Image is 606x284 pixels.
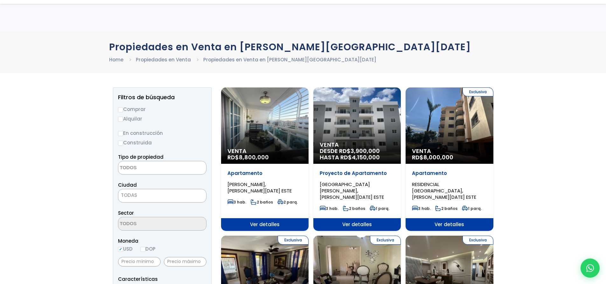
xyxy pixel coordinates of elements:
[118,107,123,112] input: Comprar
[352,153,380,161] span: 4,150,000
[118,154,164,160] span: Tipo de propiedad
[320,154,394,161] span: HASTA RD$
[277,199,298,205] span: 2 parq.
[118,131,123,136] input: En construcción
[278,236,309,245] span: Exclusiva
[118,257,161,267] input: Precio mínimo
[118,182,137,188] span: Ciudad
[118,117,123,122] input: Alquilar
[118,275,206,283] p: Características
[370,206,389,211] span: 1 parq.
[412,153,453,161] span: RD$
[109,56,123,63] a: Home
[227,181,292,194] span: [PERSON_NAME], [PERSON_NAME][DATE] ESTE
[463,87,493,96] span: Exclusiva
[313,87,401,231] a: Venta DESDE RD$3,900,000 HASTA RD$4,150,000 Proyecto de Apartamento [GEOGRAPHIC_DATA][PERSON_NAME...
[203,56,376,64] li: Propiedades en Venta en [PERSON_NAME][GEOGRAPHIC_DATA][DATE]
[227,199,246,205] span: 3 hab.
[118,94,206,100] h2: Filtros de búsqueda
[423,153,453,161] span: 8,000,000
[118,129,206,137] label: En construcción
[136,56,191,63] a: Propiedades en Venta
[164,257,206,267] input: Precio máximo
[118,191,206,200] span: TODAS
[118,237,206,245] span: Moneda
[118,139,206,147] label: Construida
[118,217,180,231] textarea: Search
[221,218,309,231] span: Ver detalles
[118,189,206,203] span: TODAS
[435,206,457,211] span: 2 baños
[118,141,123,146] input: Construida
[118,245,133,253] label: USD
[343,206,365,211] span: 2 baños
[463,236,493,245] span: Exclusiva
[462,206,482,211] span: 1 parq.
[412,181,476,200] span: RESIDENCIAL [GEOGRAPHIC_DATA], [PERSON_NAME][DATE] ESTE
[118,115,206,123] label: Alquilar
[320,142,394,148] span: Venta
[412,206,431,211] span: 3 hab.
[313,218,401,231] span: Ver detalles
[412,170,487,177] p: Apartamento
[121,192,137,198] span: TODAS
[118,105,206,113] label: Comprar
[320,170,394,177] p: Proyecto de Apartamento
[140,245,156,253] label: DOP
[118,161,180,175] textarea: Search
[227,170,302,177] p: Apartamento
[109,41,497,52] h1: Propiedades en Venta en [PERSON_NAME][GEOGRAPHIC_DATA][DATE]
[406,87,493,231] a: Exclusiva Venta RD$8,000,000 Apartamento RESIDENCIAL [GEOGRAPHIC_DATA], [PERSON_NAME][DATE] ESTE ...
[221,87,309,231] a: Venta RD$8,800,000 Apartamento [PERSON_NAME], [PERSON_NAME][DATE] ESTE 3 hab. 2 baños 2 parq. Ver...
[412,148,487,154] span: Venta
[370,236,401,245] span: Exclusiva
[351,147,380,155] span: 3,900,000
[251,199,273,205] span: 2 baños
[320,181,384,200] span: [GEOGRAPHIC_DATA][PERSON_NAME], [PERSON_NAME][DATE] ESTE
[320,148,394,161] span: DESDE RD$
[239,153,269,161] span: 8,800,000
[227,148,302,154] span: Venta
[118,210,134,216] span: Sector
[406,218,493,231] span: Ver detalles
[118,247,123,252] input: USD
[140,247,145,252] input: DOP
[227,153,269,161] span: RD$
[320,206,338,211] span: 3 hab.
